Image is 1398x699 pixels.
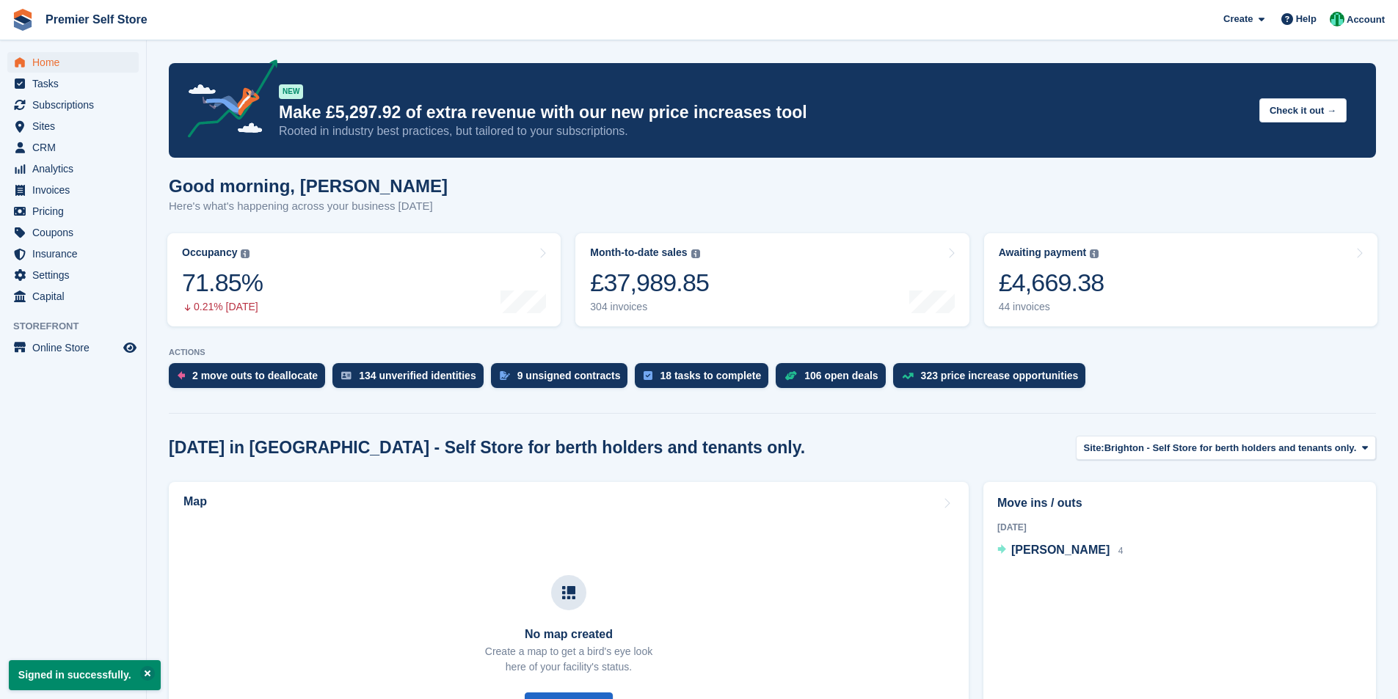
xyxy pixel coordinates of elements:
[660,370,761,381] div: 18 tasks to complete
[500,371,510,380] img: contract_signature_icon-13c848040528278c33f63329250d36e43548de30e8caae1d1a13099fd9432cc5.svg
[121,339,139,356] a: Preview store
[1347,12,1385,27] span: Account
[7,52,139,73] a: menu
[984,233,1377,326] a: Awaiting payment £4,669.38 44 invoices
[804,370,878,381] div: 106 open deals
[32,52,120,73] span: Home
[997,494,1362,512] h2: Move ins / outs
[485,644,652,675] p: Create a map to get a bird's eye look here of your facility's status.
[241,249,250,258] img: icon-info-grey-7440780725fd019a000dd9b08b2336e03edf1995a4989e88bcd33f0948082b44.svg
[9,660,161,690] p: Signed in successfully.
[784,370,797,381] img: deal-1b604bf984904fb50ccaf53a9ad4b4a5d6e5aea283cecdc64d6e3604feb123c2.svg
[635,363,776,395] a: 18 tasks to complete
[590,301,709,313] div: 304 invoices
[32,201,120,222] span: Pricing
[999,268,1104,298] div: £4,669.38
[182,268,263,298] div: 71.85%
[491,363,636,395] a: 9 unsigned contracts
[192,370,318,381] div: 2 move outs to deallocate
[169,198,448,215] p: Here's what's happening across your business [DATE]
[167,233,561,326] a: Occupancy 71.85% 0.21% [DATE]
[32,116,120,136] span: Sites
[997,521,1362,534] div: [DATE]
[7,286,139,307] a: menu
[32,73,120,94] span: Tasks
[776,363,892,395] a: 106 open deals
[562,586,575,599] img: map-icn-33ee37083ee616e46c38cad1a60f524a97daa1e2b2c8c0bc3eb3415660979fc1.svg
[7,158,139,179] a: menu
[182,301,263,313] div: 0.21% [DATE]
[1259,98,1347,122] button: Check it out →
[32,180,120,200] span: Invoices
[485,628,652,641] h3: No map created
[902,373,914,379] img: price_increase_opportunities-93ffe204e8149a01c8c9dc8f82e8f89637d9d84a8eef4429ea346261dce0b2c0.svg
[169,438,805,458] h2: [DATE] in [GEOGRAPHIC_DATA] - Self Store for berth holders and tenants only.
[32,137,120,158] span: CRM
[7,265,139,285] a: menu
[40,7,153,32] a: Premier Self Store
[182,246,237,259] div: Occupancy
[1118,546,1124,556] span: 4
[32,158,120,179] span: Analytics
[341,371,352,380] img: verify_identity-adf6edd0f0f0b5bbfe63781bf79b02c33cf7c696d77639b501bdc392416b5a36.svg
[359,370,476,381] div: 134 unverified identities
[279,123,1248,139] p: Rooted in industry best practices, but tailored to your subscriptions.
[1330,12,1344,26] img: Peter Pring
[169,363,332,395] a: 2 move outs to deallocate
[178,371,185,380] img: move_outs_to_deallocate_icon-f764333ba52eb49d3ac5e1228854f67142a1ed5810a6f6cc68b1a99e826820c5.svg
[590,268,709,298] div: £37,989.85
[893,363,1093,395] a: 323 price increase opportunities
[7,180,139,200] a: menu
[32,265,120,285] span: Settings
[183,495,207,508] h2: Map
[7,337,139,358] a: menu
[32,95,120,115] span: Subscriptions
[7,95,139,115] a: menu
[1011,544,1110,556] span: [PERSON_NAME]
[590,246,687,259] div: Month-to-date sales
[32,244,120,264] span: Insurance
[32,222,120,243] span: Coupons
[279,102,1248,123] p: Make £5,297.92 of extra revenue with our new price increases tool
[7,116,139,136] a: menu
[279,84,303,99] div: NEW
[7,201,139,222] a: menu
[1223,12,1253,26] span: Create
[7,222,139,243] a: menu
[999,301,1104,313] div: 44 invoices
[999,246,1087,259] div: Awaiting payment
[1084,441,1104,455] span: Site:
[7,244,139,264] a: menu
[7,137,139,158] a: menu
[175,59,278,143] img: price-adjustments-announcement-icon-8257ccfd72463d97f412b2fc003d46551f7dbcb40ab6d574587a9cd5c0d94...
[32,337,120,358] span: Online Store
[575,233,969,326] a: Month-to-date sales £37,989.85 304 invoices
[1090,249,1099,258] img: icon-info-grey-7440780725fd019a000dd9b08b2336e03edf1995a4989e88bcd33f0948082b44.svg
[921,370,1079,381] div: 323 price increase opportunities
[1076,436,1376,460] button: Site: Brighton - Self Store for berth holders and tenants only.
[1104,441,1357,455] span: Brighton - Self Store for berth holders and tenants only.
[169,348,1376,357] p: ACTIONS
[1296,12,1317,26] span: Help
[332,363,491,395] a: 134 unverified identities
[691,249,700,258] img: icon-info-grey-7440780725fd019a000dd9b08b2336e03edf1995a4989e88bcd33f0948082b44.svg
[32,286,120,307] span: Capital
[997,541,1123,560] a: [PERSON_NAME] 4
[13,319,146,334] span: Storefront
[12,9,34,31] img: stora-icon-8386f47178a22dfd0bd8f6a31ec36ba5ce8667c1dd55bd0f319d3a0aa187defe.svg
[517,370,621,381] div: 9 unsigned contracts
[7,73,139,94] a: menu
[644,371,652,380] img: task-75834270c22a3079a89374b754ae025e5fb1db73e45f91037f5363f120a921f8.svg
[169,176,448,196] h1: Good morning, [PERSON_NAME]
